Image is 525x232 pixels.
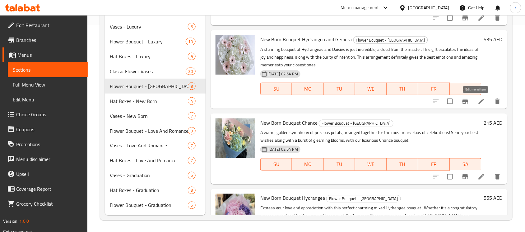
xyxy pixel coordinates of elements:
[110,172,188,179] span: Vases - Graduation
[260,158,292,171] button: SU
[13,66,83,74] span: Sections
[188,24,195,30] span: 6
[105,109,206,123] div: Vases - New Born7
[188,53,196,60] div: items
[110,112,188,120] span: Vases - New Born
[319,120,393,127] span: Flower Bouquet - [GEOGRAPHIC_DATA]
[110,142,188,149] div: Vases - Love And Romance
[458,169,473,184] button: Branch-specific-item
[188,158,195,164] span: 7
[260,118,318,127] span: New Born Bouquet Chance
[453,84,479,93] span: SA
[478,14,485,22] a: Edit menu item
[13,81,83,88] span: Full Menu View
[2,107,88,122] a: Choice Groups
[110,38,185,45] span: Flower Bouquet - Luxury
[484,35,503,44] h6: 535 AED
[2,152,88,167] a: Menu disclaimer
[16,155,83,163] span: Menu disclaimer
[324,83,355,95] button: TU
[16,141,83,148] span: Promotions
[110,157,188,164] span: Hat Boxes - Love And Romance
[260,129,481,144] p: A warm, golden symphony of precious petals, arranged together for the most marvelous of celebrati...
[16,36,83,44] span: Branches
[266,71,300,77] span: [DATE] 02:54 PM
[105,79,206,94] div: Flower Bouquet - [GEOGRAPHIC_DATA]8
[458,94,473,109] button: Branch-specific-item
[263,160,290,169] span: SU
[2,196,88,211] a: Grocery Checklist
[110,68,185,75] div: Classic Flower Vases
[358,160,384,169] span: WE
[260,194,325,203] span: New Born Bouquet Hydrangea
[387,83,418,95] button: TH
[327,195,401,203] span: Flower Bouquet - [GEOGRAPHIC_DATA]
[292,158,323,171] button: MO
[110,97,188,105] span: Hat Boxes - New Born
[2,137,88,152] a: Promotions
[418,158,450,171] button: FR
[421,84,447,93] span: FR
[295,84,321,93] span: MO
[355,158,387,171] button: WE
[260,35,352,44] span: New Born Bouquet Hydrangea and Gerbera
[421,160,447,169] span: FR
[326,84,353,93] span: TU
[8,77,88,92] a: Full Menu View
[188,23,196,30] div: items
[105,138,206,153] div: Vases - Love And Romance7
[326,160,353,169] span: TU
[17,51,83,59] span: Menus
[16,185,83,193] span: Coverage Report
[355,83,387,95] button: WE
[2,18,88,33] a: Edit Restaurant
[2,122,88,137] a: Coupons
[188,128,195,134] span: 9
[2,181,88,196] a: Coverage Report
[260,204,481,228] p: Express your love and appreciation with this perfect charming mixed Hydrangea bouquet . Whether i...
[188,127,196,135] div: items
[16,170,83,178] span: Upsell
[188,187,196,194] div: items
[110,53,188,60] div: Hat Boxes - Luxury
[353,36,428,44] div: Flower Bouquet - New Born
[110,23,188,30] span: Vases - Luxury
[319,120,393,127] div: Flower Bouquet - New Born
[2,47,88,62] a: Menus
[188,157,196,164] div: items
[389,160,416,169] span: TH
[450,158,481,171] button: SA
[188,83,196,90] div: items
[16,21,83,29] span: Edit Restaurant
[13,96,83,103] span: Edit Menu
[484,194,503,203] h6: 555 AED
[260,46,481,69] p: A stunning bouquet of Hydrangeas and Daisies is just incredible, a cloud from the master. This gi...
[263,84,290,93] span: SU
[105,123,206,138] div: Flower Bouquet - Love And Romance9
[105,64,206,79] div: Classic Flower Vases20
[188,173,195,179] span: 5
[105,94,206,109] div: Hat Boxes - New Born4
[490,94,505,109] button: delete
[188,203,195,208] span: 5
[188,112,196,120] div: items
[105,49,206,64] div: Hat Boxes - Luxury9
[2,167,88,181] a: Upsell
[188,97,196,105] div: items
[186,39,195,45] span: 10
[186,69,195,74] span: 20
[418,83,450,95] button: FR
[16,200,83,207] span: Grocery Checklist
[186,38,196,45] div: items
[490,169,505,184] button: delete
[110,187,188,194] span: Hat Boxes - Graduation
[105,168,206,183] div: Vases - Graduation5
[8,62,88,77] a: Sections
[326,195,401,203] div: Flower Bouquet - New Born
[387,158,418,171] button: TH
[515,4,516,11] span: r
